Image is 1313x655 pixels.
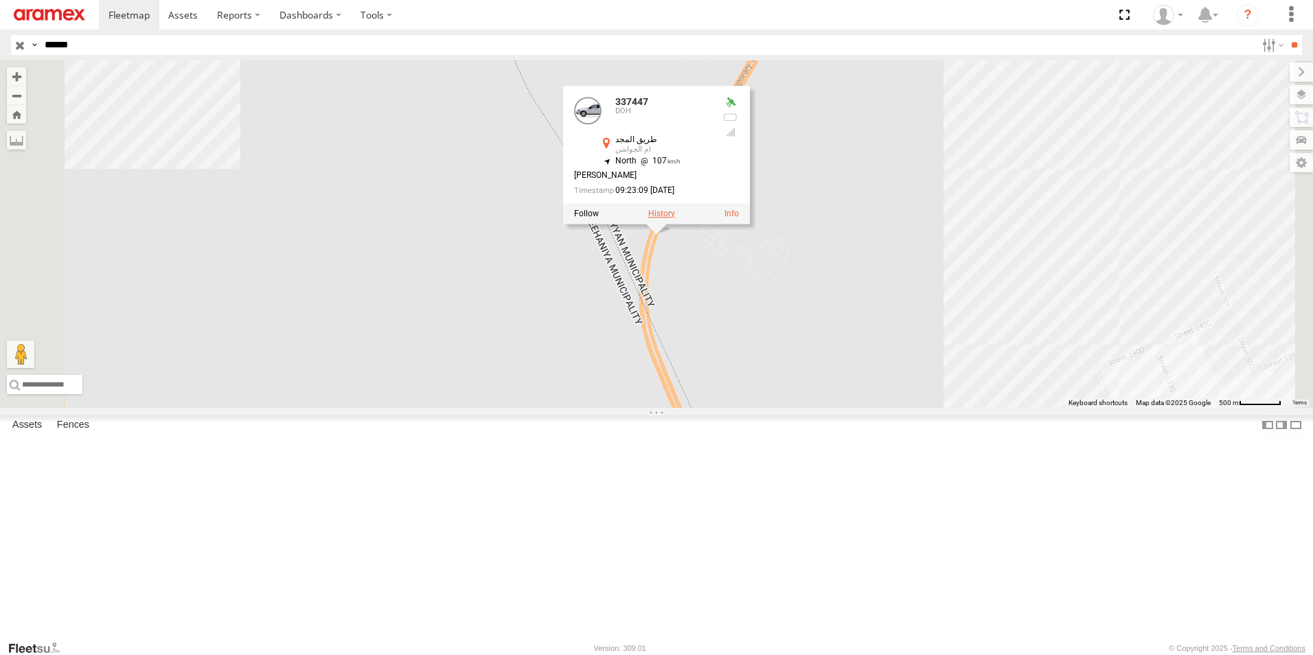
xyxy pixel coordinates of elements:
div: GSM Signal = 4 [722,127,739,138]
a: Visit our Website [8,641,71,655]
label: Realtime tracking of Asset [574,209,599,218]
label: Map Settings [1290,153,1313,172]
button: Map Scale: 500 m per 58 pixels [1215,398,1286,408]
a: 337447 [615,97,648,108]
a: View Asset Details [574,97,602,125]
button: Zoom in [7,67,26,86]
button: Keyboard shortcuts [1069,398,1128,408]
label: Hide Summary Table [1289,415,1303,435]
a: View Asset Details [724,209,739,218]
div: No battery health information received from this device. [722,112,739,123]
button: Drag Pegman onto the map to open Street View [7,341,34,368]
span: Map data ©2025 Google [1136,399,1211,406]
label: Measure [7,130,26,150]
button: Zoom out [7,86,26,105]
label: Dock Summary Table to the Right [1275,415,1288,435]
a: Terms and Conditions [1233,644,1305,652]
div: Version: 309.01 [594,644,646,652]
span: 500 m [1219,399,1239,406]
a: Terms (opens in new tab) [1292,400,1307,406]
div: DOH [615,108,711,116]
label: Assets [5,415,49,435]
label: Search Query [29,35,40,55]
span: North [615,157,637,166]
img: aramex-logo.svg [14,9,85,21]
label: Fences [50,415,96,435]
label: Dock Summary Table to the Left [1261,415,1275,435]
button: Zoom Home [7,105,26,124]
div: [PERSON_NAME] [574,172,711,181]
div: ام الجواشن [615,146,711,154]
div: Date/time of location update [574,186,711,195]
span: 107 [637,157,681,166]
i: ? [1237,4,1259,26]
div: Valid GPS Fix [722,97,739,108]
div: طريق المجد [615,136,711,145]
label: View Asset History [648,209,675,218]
div: © Copyright 2025 - [1169,644,1305,652]
label: Search Filter Options [1257,35,1286,55]
div: Zain Umer [1148,5,1188,25]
